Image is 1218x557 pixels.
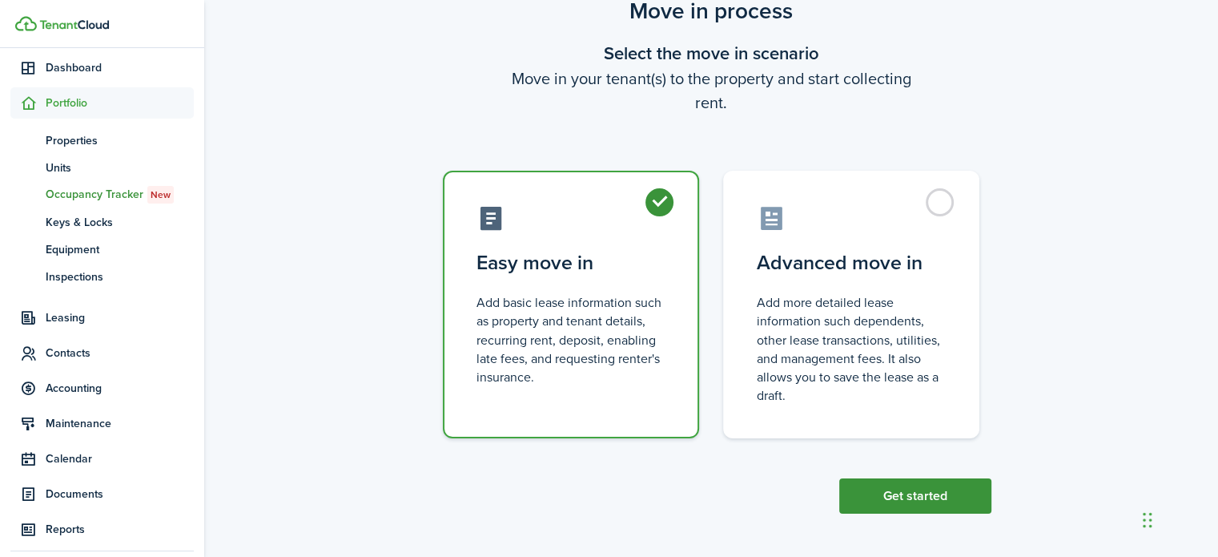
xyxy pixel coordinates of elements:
[757,248,946,277] control-radio-card-title: Advanced move in
[46,345,194,361] span: Contacts
[10,263,194,290] a: Inspections
[46,486,194,503] span: Documents
[39,20,109,30] img: TenantCloud
[151,188,171,202] span: New
[46,241,194,258] span: Equipment
[1143,496,1152,544] div: Drag
[10,514,194,545] a: Reports
[10,154,194,181] a: Units
[757,293,946,405] control-radio-card-description: Add more detailed lease information such dependents, other lease transactions, utilities, and man...
[46,380,194,397] span: Accounting
[10,181,194,208] a: Occupancy TrackerNew
[1138,480,1218,557] iframe: Chat Widget
[46,521,194,538] span: Reports
[46,95,194,111] span: Portfolio
[46,159,194,176] span: Units
[431,40,991,67] wizard-step-header-title: Select the move in scenario
[46,415,194,432] span: Maintenance
[46,214,194,231] span: Keys & Locks
[431,67,991,115] wizard-step-header-description: Move in your tenant(s) to the property and start collecting rent.
[46,132,194,149] span: Properties
[46,186,194,204] span: Occupancy Tracker
[10,236,194,263] a: Equipment
[10,208,194,236] a: Keys & Locks
[10,52,194,83] a: Dashboard
[476,248,665,277] control-radio-card-title: Easy move in
[15,16,37,31] img: TenantCloud
[476,293,665,386] control-radio-card-description: Add basic lease information such as property and tenant details, recurring rent, deposit, enablin...
[46,59,194,76] span: Dashboard
[10,127,194,154] a: Properties
[46,450,194,467] span: Calendar
[46,309,194,326] span: Leasing
[46,268,194,285] span: Inspections
[839,478,991,514] button: Get started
